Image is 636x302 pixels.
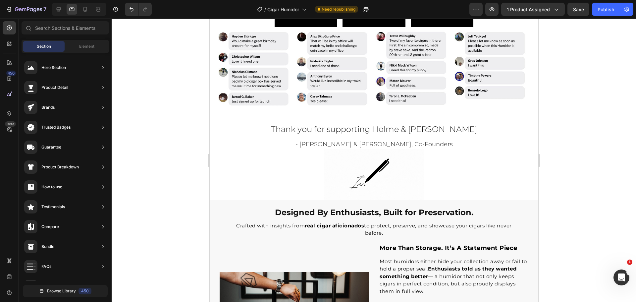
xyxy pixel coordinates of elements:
[79,43,94,49] span: Element
[41,263,51,270] div: FAQs
[41,124,71,131] div: Trusted Badges
[41,84,68,91] div: Product Detail
[507,6,550,13] span: 1 product assigned
[501,3,565,16] button: 1 product assigned
[592,3,620,16] button: Publish
[41,243,54,250] div: Bundle
[267,6,299,13] span: Cigar Humidor
[567,3,589,16] button: Save
[41,64,66,71] div: Hero Section
[598,6,614,13] div: Publish
[43,5,46,13] p: 7
[22,21,109,34] input: Search Sections & Elements
[573,7,584,12] span: Save
[6,71,16,76] div: 450
[41,144,61,151] div: Guarantee
[264,6,266,13] span: /
[41,164,79,170] div: Product Breakdown
[5,121,16,127] div: Beta
[3,3,49,16] button: 7
[322,6,355,12] span: Need republishing
[125,3,152,16] div: Undo/Redo
[210,19,538,302] iframe: To enrich screen reader interactions, please activate Accessibility in Grammarly extension settings
[41,184,62,190] div: How to use
[627,260,632,265] span: 1
[47,288,76,294] span: Browse Library
[41,104,55,111] div: Brands
[41,223,59,230] div: Compare
[37,43,51,49] span: Section
[79,288,91,294] div: 450
[613,270,629,285] iframe: Intercom live chat
[23,285,108,297] button: Browse Library450
[41,204,65,210] div: Testimonials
